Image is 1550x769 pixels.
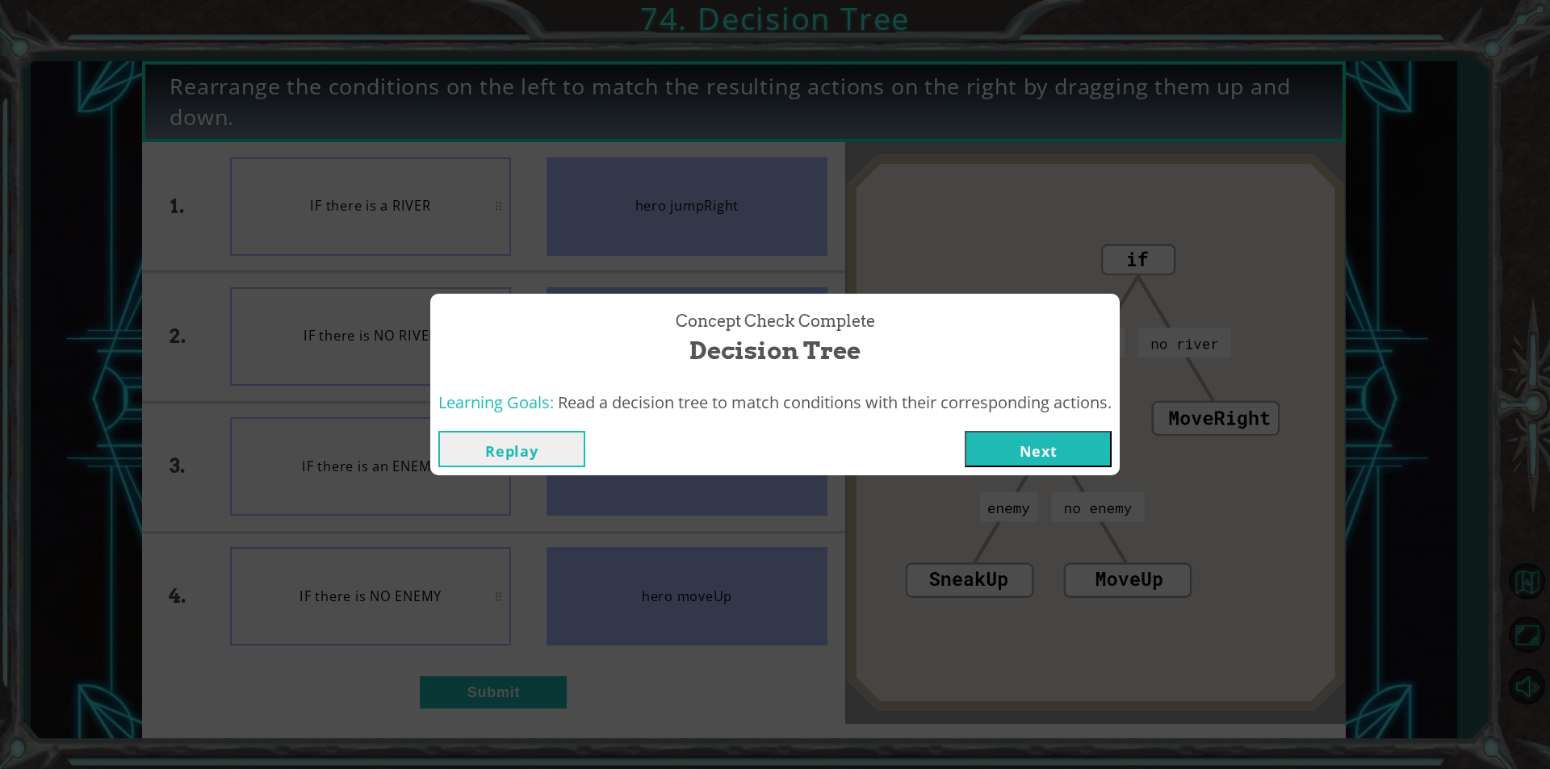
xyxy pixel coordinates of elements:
button: Next [965,431,1112,467]
span: Concept Check Complete [676,310,875,333]
span: Learning Goals: [438,391,554,413]
span: Decision Tree [689,333,861,368]
button: Replay [438,431,585,467]
span: Read a decision tree to match conditions with their corresponding actions. [558,391,1112,413]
